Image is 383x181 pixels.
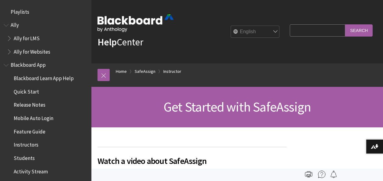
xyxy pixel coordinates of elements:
[318,171,325,178] img: More help
[163,68,181,75] a: Instructor
[305,171,312,178] img: Print
[98,14,174,32] img: Blackboard by Anthology
[14,73,74,81] span: Blackboard Learn App Help
[11,20,19,28] span: Ally
[14,113,53,121] span: Mobile Auto Login
[116,68,127,75] a: Home
[330,171,337,178] img: Follow this page
[98,36,143,48] a: HelpCenter
[14,166,48,175] span: Activity Stream
[14,126,45,135] span: Feature Guide
[164,98,311,115] span: Get Started with SafeAssign
[14,87,39,95] span: Quick Start
[135,68,155,75] a: SafeAssign
[98,36,117,48] strong: Help
[14,140,38,148] span: Instructors
[4,20,88,57] nav: Book outline for Anthology Ally Help
[98,154,287,167] span: Watch a video about SafeAssign
[14,47,50,55] span: Ally for Websites
[14,153,35,161] span: Students
[14,33,40,41] span: Ally for LMS
[231,26,280,38] select: Site Language Selector
[11,7,29,15] span: Playlists
[345,24,373,36] input: Search
[11,60,46,68] span: Blackboard App
[14,100,45,108] span: Release Notes
[4,7,88,17] nav: Book outline for Playlists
